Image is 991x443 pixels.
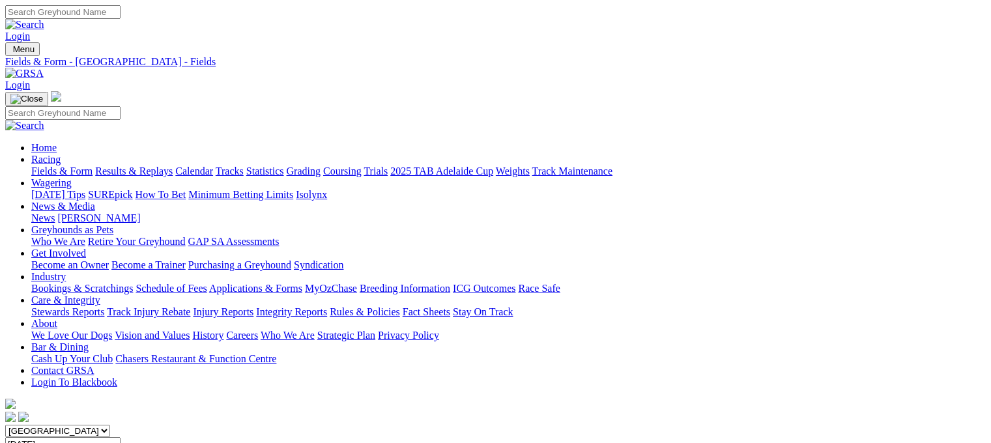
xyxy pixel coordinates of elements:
[192,330,223,341] a: History
[31,259,109,270] a: Become an Owner
[226,330,258,341] a: Careers
[323,165,362,177] a: Coursing
[5,106,121,120] input: Search
[256,306,327,317] a: Integrity Reports
[115,330,190,341] a: Vision and Values
[294,259,343,270] a: Syndication
[31,177,72,188] a: Wagering
[175,165,213,177] a: Calendar
[107,306,190,317] a: Track Injury Rebate
[31,353,986,365] div: Bar & Dining
[13,44,35,54] span: Menu
[532,165,612,177] a: Track Maintenance
[31,283,986,294] div: Industry
[364,165,388,177] a: Trials
[31,271,66,282] a: Industry
[518,283,560,294] a: Race Safe
[31,154,61,165] a: Racing
[31,377,117,388] a: Login To Blackbook
[5,19,44,31] img: Search
[95,165,173,177] a: Results & Replays
[115,353,276,364] a: Chasers Restaurant & Function Centre
[378,330,439,341] a: Privacy Policy
[209,283,302,294] a: Applications & Forms
[5,42,40,56] button: Toggle navigation
[403,306,450,317] a: Fact Sheets
[51,91,61,102] img: logo-grsa-white.png
[31,330,112,341] a: We Love Our Dogs
[305,283,357,294] a: MyOzChase
[296,189,327,200] a: Isolynx
[136,283,207,294] a: Schedule of Fees
[246,165,284,177] a: Statistics
[188,259,291,270] a: Purchasing a Greyhound
[31,330,986,341] div: About
[31,189,986,201] div: Wagering
[31,142,57,153] a: Home
[31,224,113,235] a: Greyhounds as Pets
[136,189,186,200] a: How To Bet
[18,412,29,422] img: twitter.svg
[287,165,321,177] a: Grading
[31,353,113,364] a: Cash Up Your Club
[10,94,43,104] img: Close
[31,165,93,177] a: Fields & Form
[111,259,186,270] a: Become a Trainer
[188,189,293,200] a: Minimum Betting Limits
[31,365,94,376] a: Contact GRSA
[31,306,986,318] div: Care & Integrity
[31,201,95,212] a: News & Media
[31,248,86,259] a: Get Involved
[330,306,400,317] a: Rules & Policies
[360,283,450,294] a: Breeding Information
[453,283,515,294] a: ICG Outcomes
[5,412,16,422] img: facebook.svg
[31,236,986,248] div: Greyhounds as Pets
[31,283,133,294] a: Bookings & Scratchings
[5,92,48,106] button: Toggle navigation
[31,236,85,247] a: Who We Are
[31,189,85,200] a: [DATE] Tips
[31,294,100,306] a: Care & Integrity
[31,341,89,352] a: Bar & Dining
[5,31,30,42] a: Login
[390,165,493,177] a: 2025 TAB Adelaide Cup
[88,189,132,200] a: SUREpick
[5,56,986,68] a: Fields & Form - [GEOGRAPHIC_DATA] - Fields
[5,399,16,409] img: logo-grsa-white.png
[31,165,986,177] div: Racing
[5,120,44,132] img: Search
[496,165,530,177] a: Weights
[193,306,253,317] a: Injury Reports
[216,165,244,177] a: Tracks
[57,212,140,223] a: [PERSON_NAME]
[5,68,44,79] img: GRSA
[317,330,375,341] a: Strategic Plan
[31,259,986,271] div: Get Involved
[5,79,30,91] a: Login
[31,212,986,224] div: News & Media
[31,318,57,329] a: About
[31,306,104,317] a: Stewards Reports
[188,236,280,247] a: GAP SA Assessments
[5,5,121,19] input: Search
[31,212,55,223] a: News
[88,236,186,247] a: Retire Your Greyhound
[453,306,513,317] a: Stay On Track
[261,330,315,341] a: Who We Are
